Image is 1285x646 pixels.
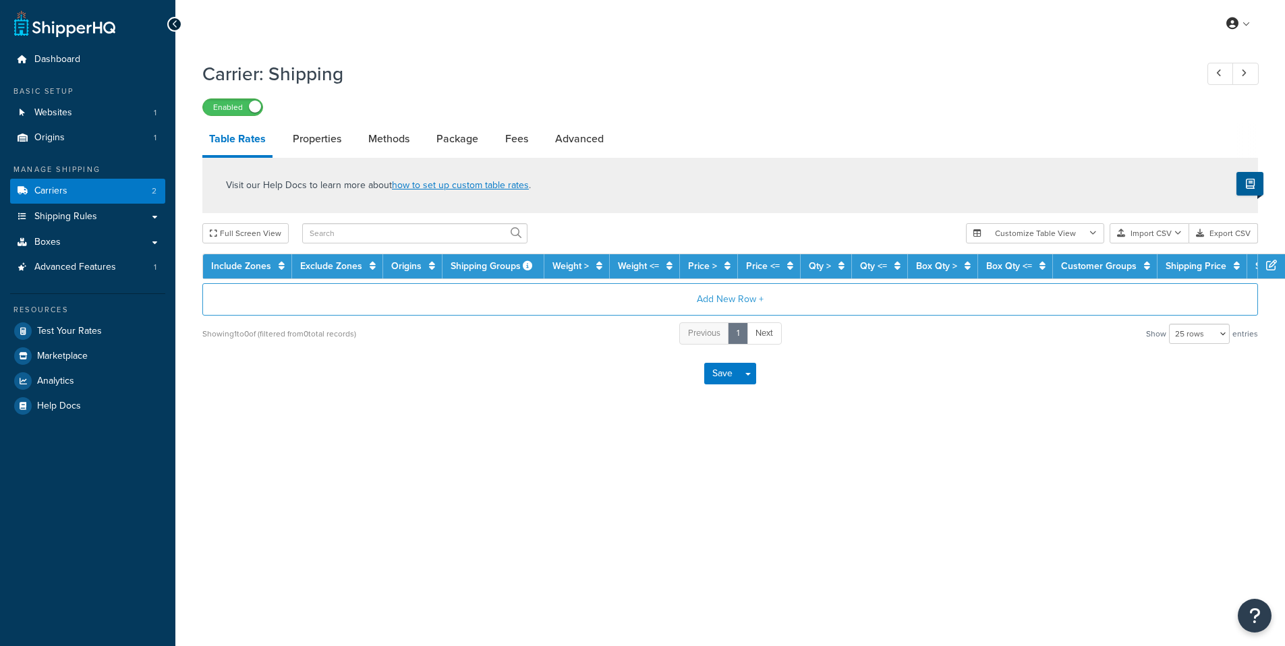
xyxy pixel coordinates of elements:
[1189,223,1258,243] button: Export CSV
[1061,259,1137,273] a: Customer Groups
[202,223,289,243] button: Full Screen View
[10,394,165,418] a: Help Docs
[442,254,544,278] th: Shipping Groups
[755,326,773,339] span: Next
[37,376,74,387] span: Analytics
[34,185,67,197] span: Carriers
[10,125,165,150] li: Origins
[202,324,356,343] div: Showing 1 to 0 of (filtered from 0 total records)
[10,164,165,175] div: Manage Shipping
[152,185,156,197] span: 2
[618,259,659,273] a: Weight <=
[10,204,165,229] a: Shipping Rules
[688,326,720,339] span: Previous
[860,259,887,273] a: Qty <=
[202,123,273,158] a: Table Rates
[704,363,741,384] button: Save
[1232,324,1258,343] span: entries
[552,259,589,273] a: Weight >
[1207,63,1234,85] a: Previous Record
[34,54,80,65] span: Dashboard
[966,223,1104,243] button: Customize Table View
[211,259,271,273] a: Include Zones
[10,255,165,280] a: Advanced Features1
[1232,63,1259,85] a: Next Record
[154,262,156,273] span: 1
[10,230,165,255] a: Boxes
[679,322,729,345] a: Previous
[986,259,1032,273] a: Box Qty <=
[1238,599,1272,633] button: Open Resource Center
[37,401,81,412] span: Help Docs
[548,123,610,155] a: Advanced
[498,123,535,155] a: Fees
[728,322,748,345] a: 1
[1166,259,1226,273] a: Shipping Price
[10,47,165,72] a: Dashboard
[202,283,1258,316] button: Add New Row +
[362,123,416,155] a: Methods
[300,259,362,273] a: Exclude Zones
[10,179,165,204] li: Carriers
[10,100,165,125] a: Websites1
[392,178,529,192] a: how to set up custom table rates
[286,123,348,155] a: Properties
[430,123,485,155] a: Package
[154,132,156,144] span: 1
[10,86,165,97] div: Basic Setup
[10,319,165,343] a: Test Your Rates
[226,178,531,193] p: Visit our Help Docs to learn more about .
[37,326,102,337] span: Test Your Rates
[1146,324,1166,343] span: Show
[747,322,782,345] a: Next
[1236,172,1263,196] button: Show Help Docs
[203,99,262,115] label: Enabled
[10,255,165,280] li: Advanced Features
[34,262,116,273] span: Advanced Features
[10,179,165,204] a: Carriers2
[809,259,831,273] a: Qty >
[302,223,527,243] input: Search
[10,125,165,150] a: Origins1
[391,259,422,273] a: Origins
[10,344,165,368] a: Marketplace
[688,259,717,273] a: Price >
[1110,223,1189,243] button: Import CSV
[10,304,165,316] div: Resources
[746,259,780,273] a: Price <=
[34,132,65,144] span: Origins
[10,100,165,125] li: Websites
[34,211,97,223] span: Shipping Rules
[202,61,1182,87] h1: Carrier: Shipping
[34,237,61,248] span: Boxes
[916,259,957,273] a: Box Qty >
[10,369,165,393] a: Analytics
[37,351,88,362] span: Marketplace
[34,107,72,119] span: Websites
[154,107,156,119] span: 1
